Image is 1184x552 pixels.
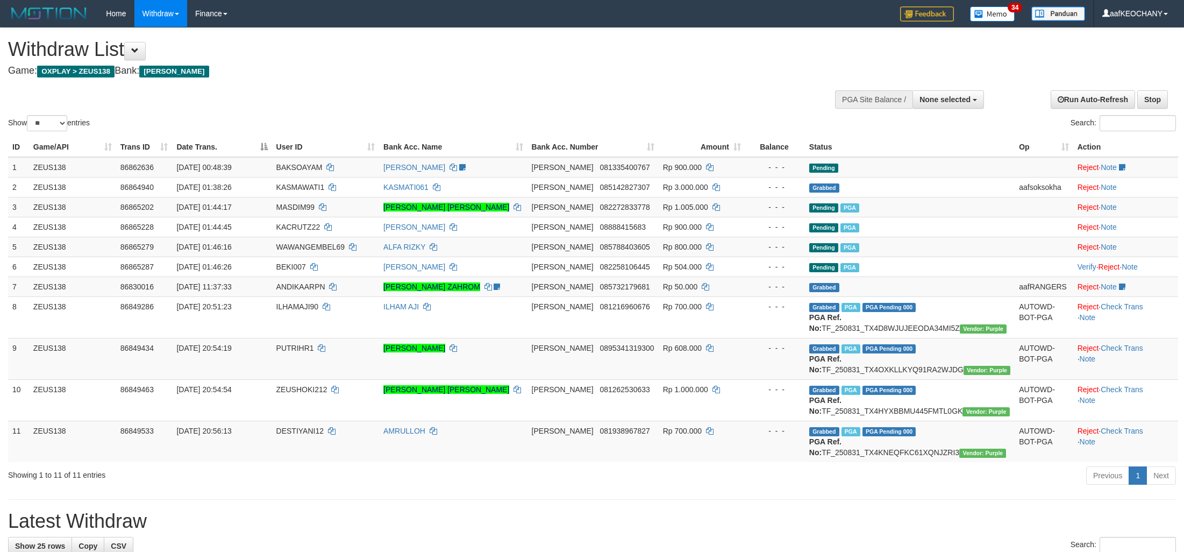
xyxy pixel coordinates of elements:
[750,384,801,395] div: - - -
[27,115,67,131] select: Showentries
[1015,379,1073,421] td: AUTOWD-BOT-PGA
[176,223,231,231] span: [DATE] 01:44:45
[663,344,702,352] span: Rp 608.000
[862,427,916,436] span: PGA Pending
[176,163,231,172] span: [DATE] 00:48:39
[1078,302,1099,311] a: Reject
[809,164,838,173] span: Pending
[1101,282,1117,291] a: Note
[276,427,324,435] span: DESTIYANI12
[1008,3,1022,12] span: 34
[1073,296,1178,338] td: · ·
[383,183,429,192] a: KASMATI061
[1146,466,1176,485] a: Next
[750,301,801,312] div: - - -
[1101,223,1117,231] a: Note
[120,282,154,291] span: 86830016
[1137,90,1168,109] a: Stop
[862,344,916,353] span: PGA Pending
[1073,217,1178,237] td: ·
[276,223,320,231] span: KACRUTZ22
[663,183,708,192] span: Rp 3.000.000
[663,163,702,172] span: Rp 900.000
[176,183,231,192] span: [DATE] 01:38:26
[276,263,306,271] span: BEKI007
[841,386,860,395] span: Marked by aafRornrotha
[1080,313,1096,322] a: Note
[809,203,838,213] span: Pending
[835,90,912,109] div: PGA Site Balance /
[1101,344,1143,352] a: Check Trans
[120,223,154,231] span: 86865228
[176,427,231,435] span: [DATE] 20:56:13
[1073,157,1178,178] td: ·
[600,263,650,271] span: Copy 082258106445 to clipboard
[1101,243,1117,251] a: Note
[276,344,314,352] span: PUTRIHR1
[111,542,126,550] span: CSV
[532,183,594,192] span: [PERSON_NAME]
[532,427,594,435] span: [PERSON_NAME]
[383,344,445,352] a: [PERSON_NAME]
[8,197,29,217] td: 3
[919,95,971,104] span: None selected
[29,257,116,277] td: ZEUS138
[8,66,779,76] h4: Game: Bank:
[1015,421,1073,462] td: AUTOWD-BOT-PGA
[276,302,319,311] span: ILHAMAJI90
[29,217,116,237] td: ZEUS138
[805,137,1015,157] th: Status
[600,163,650,172] span: Copy 081335400767 to clipboard
[532,282,594,291] span: [PERSON_NAME]
[809,427,839,436] span: Grabbed
[600,223,646,231] span: Copy 08888415683 to clipboard
[962,407,1009,416] span: Vendor URL: https://trx4.1velocity.biz
[532,344,594,352] span: [PERSON_NAME]
[532,223,594,231] span: [PERSON_NAME]
[600,427,650,435] span: Copy 081938967827 to clipboard
[750,222,801,232] div: - - -
[383,263,445,271] a: [PERSON_NAME]
[1101,302,1143,311] a: Check Trans
[1101,203,1117,211] a: Note
[750,242,801,252] div: - - -
[383,163,445,172] a: [PERSON_NAME]
[1078,344,1099,352] a: Reject
[383,203,509,211] a: [PERSON_NAME] [PERSON_NAME]
[120,385,154,394] span: 86849463
[750,162,801,173] div: - - -
[120,302,154,311] span: 86849286
[8,465,486,480] div: Showing 1 to 11 of 11 entries
[809,303,839,312] span: Grabbed
[29,379,116,421] td: ZEUS138
[1080,355,1096,363] a: Note
[1073,277,1178,296] td: ·
[862,386,916,395] span: PGA Pending
[120,163,154,172] span: 86862636
[37,66,115,77] span: OXPLAY > ZEUS138
[809,386,839,395] span: Grabbed
[600,243,650,251] span: Copy 085788403605 to clipboard
[532,203,594,211] span: [PERSON_NAME]
[841,303,860,312] span: Marked by aafRornrotha
[8,115,90,131] label: Show entries
[1078,203,1099,211] a: Reject
[383,282,480,291] a: [PERSON_NAME] ZAHROM
[809,437,841,457] b: PGA Ref. No:
[663,203,708,211] span: Rp 1.005.000
[8,511,1176,532] h1: Latest Withdraw
[1073,421,1178,462] td: · ·
[1100,115,1176,131] input: Search:
[663,302,702,311] span: Rp 700.000
[1031,6,1085,21] img: panduan.png
[1078,223,1099,231] a: Reject
[600,385,650,394] span: Copy 081262530633 to clipboard
[1078,427,1099,435] a: Reject
[176,385,231,394] span: [DATE] 20:54:54
[809,344,839,353] span: Grabbed
[600,302,650,311] span: Copy 081216960676 to clipboard
[964,366,1010,375] span: Vendor URL: https://trx4.1velocity.biz
[750,343,801,353] div: - - -
[912,90,984,109] button: None selected
[276,183,325,192] span: KASMAWATI1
